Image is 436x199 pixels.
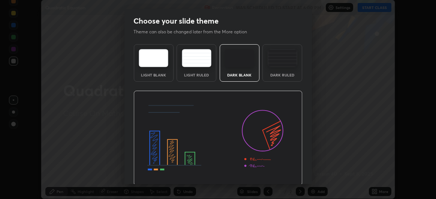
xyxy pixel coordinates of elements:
img: darkRuledTheme.de295e13.svg [268,49,297,67]
div: Light Ruled [181,73,211,77]
h2: Choose your slide theme [133,16,219,26]
img: lightRuledTheme.5fabf969.svg [182,49,211,67]
div: Dark Ruled [267,73,297,77]
img: darkThemeBanner.d06ce4a2.svg [133,91,303,186]
img: darkTheme.f0cc69e5.svg [225,49,254,67]
img: lightTheme.e5ed3b09.svg [139,49,168,67]
div: Light Blank [139,73,169,77]
div: Dark Blank [225,73,255,77]
p: Theme can also be changed later from the More option [133,28,255,35]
